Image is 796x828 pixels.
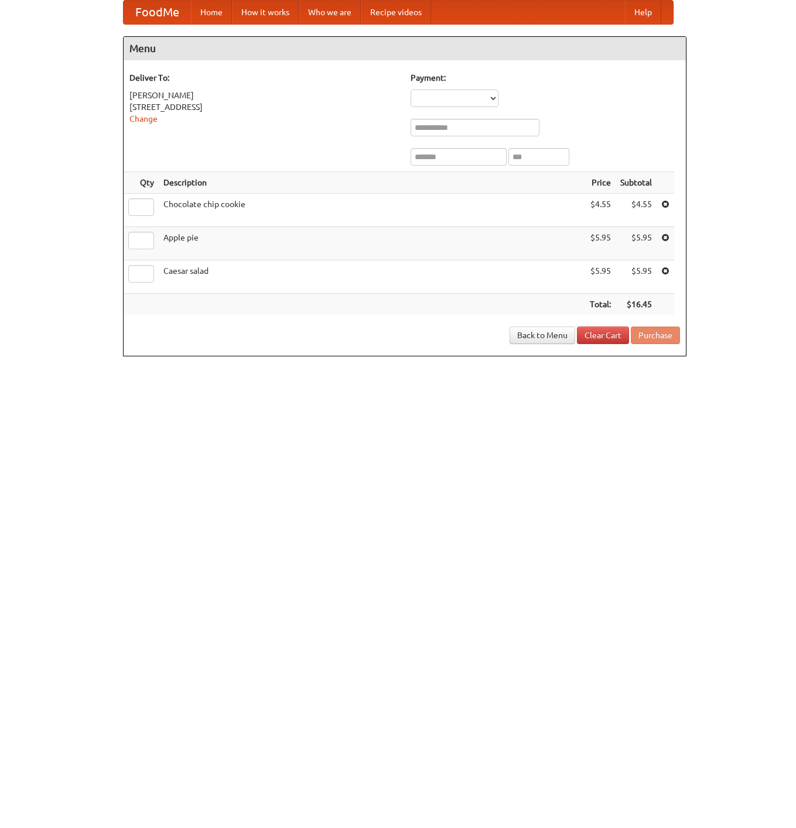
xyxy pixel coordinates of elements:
[616,172,657,194] th: Subtotal
[577,327,629,344] a: Clear Cart
[411,72,680,84] h5: Payment:
[159,227,585,260] td: Apple pie
[616,260,657,294] td: $5.95
[124,1,191,24] a: FoodMe
[299,1,361,24] a: Who we are
[159,194,585,227] td: Chocolate chip cookie
[129,90,399,101] div: [PERSON_NAME]
[124,37,686,60] h4: Menu
[631,327,680,344] button: Purchase
[585,227,616,260] td: $5.95
[129,101,399,113] div: [STREET_ADDRESS]
[129,114,158,123] a: Change
[124,172,159,194] th: Qty
[510,327,575,344] a: Back to Menu
[616,194,657,227] td: $4.55
[585,172,616,194] th: Price
[191,1,232,24] a: Home
[159,260,585,294] td: Caesar salad
[232,1,299,24] a: How it works
[616,294,657,315] th: $16.45
[585,260,616,294] td: $5.95
[616,227,657,260] td: $5.95
[129,72,399,84] h5: Deliver To:
[159,172,585,194] th: Description
[585,294,616,315] th: Total:
[585,194,616,227] td: $4.55
[361,1,431,24] a: Recipe videos
[625,1,661,24] a: Help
